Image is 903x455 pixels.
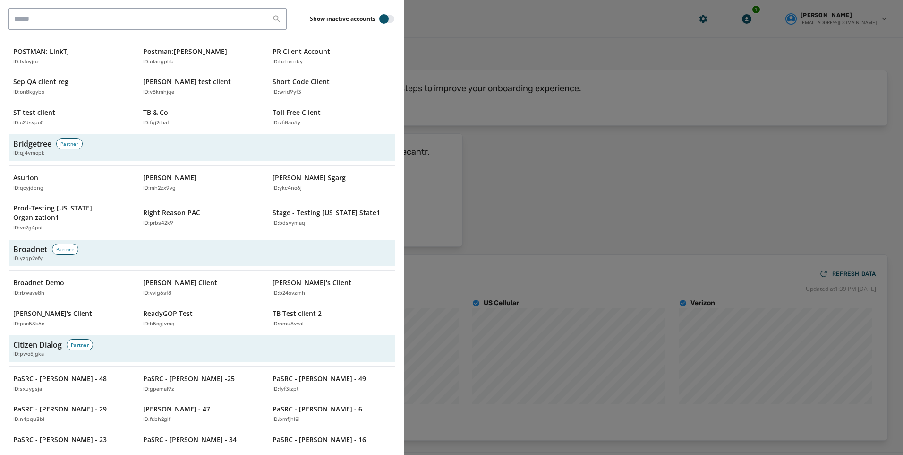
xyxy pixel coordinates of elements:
[9,169,136,196] button: AsurionID:qcyjdbng
[139,43,265,70] button: Postman:[PERSON_NAME]ID:ulangphb
[13,416,44,424] p: ID: n4pqu3bl
[273,77,330,87] p: Short Code Client
[273,119,300,127] p: ID: vfi8au5y
[273,47,330,56] p: PR Client Account
[13,108,55,117] p: ST test client
[13,224,43,232] p: ID: ve2g4psi
[143,374,235,384] p: PaSRC - [PERSON_NAME] -25
[273,173,346,183] p: [PERSON_NAME] Sgarg
[13,47,69,56] p: POSTMAN: LinkTJ
[13,446,43,455] p: ID: e5fjhw8b
[139,104,265,131] button: TB & CoID:fqj2rhaf
[139,200,265,236] button: Right Reason PACID:prbs42k9
[273,289,305,297] p: ID: b24svzmh
[269,200,395,236] button: Stage - Testing [US_STATE] State1ID:bdsvymaq
[13,244,47,255] h3: Broadnet
[143,320,175,328] p: ID: b5cgjvmq
[139,73,265,100] button: [PERSON_NAME] test clientID:v8kmhjqe
[9,305,136,332] button: [PERSON_NAME]'s ClientID:psc53k6e
[9,200,136,236] button: Prod-Testing [US_STATE] Organization1ID:ve2g4psi
[269,73,395,100] button: Short Code ClientID:wrid9yf3
[143,119,169,127] p: ID: fqj2rhaf
[13,435,107,445] p: PaSRC - [PERSON_NAME] - 23
[13,255,43,263] span: ID: yzqp2efy
[139,401,265,428] button: [PERSON_NAME] - 47ID:fsbh2glf
[273,416,300,424] p: ID: bmfjhl8i
[13,173,38,183] p: Asurion
[269,370,395,397] button: PaSRC - [PERSON_NAME] - 49ID:fyf3izpt
[273,58,303,66] p: ID: hzhernby
[143,309,193,318] p: ReadyGOP Test
[13,320,44,328] p: ID: psc53k6e
[9,240,395,267] button: BroadnetPartnerID:yzqp2efy
[9,104,136,131] button: ST test clientID:c2dsvpo5
[9,401,136,428] button: PaSRC - [PERSON_NAME] - 29ID:n4pqu3bl
[273,374,366,384] p: PaSRC - [PERSON_NAME] - 49
[13,119,44,127] p: ID: c2dsvpo5
[269,401,395,428] button: PaSRC - [PERSON_NAME] - 6ID:bmfjhl8i
[9,370,136,397] button: PaSRC - [PERSON_NAME] - 48ID:sxuygsja
[9,43,136,70] button: POSTMAN: LinkTJID:lxfoyjuz
[143,435,237,445] p: PaSRC - [PERSON_NAME] - 34
[9,134,395,161] button: BridgetreePartnerID:qj4vmopk
[143,404,210,414] p: [PERSON_NAME] - 47
[273,184,302,192] p: ID: ykc4no6j
[9,335,395,362] button: Citizen DialogPartnerID:pwo5jgka
[13,309,92,318] p: [PERSON_NAME]'s Client
[67,339,93,350] div: Partner
[143,58,174,66] p: ID: ulangphb
[273,446,306,455] p: ID: zqmdsw8r
[13,385,42,394] p: ID: sxuygsja
[273,219,305,227] p: ID: bdsvymaq
[13,138,51,149] h3: Bridgetree
[143,108,168,117] p: TB & Co
[13,289,44,297] p: ID: rbwave8h
[143,289,171,297] p: ID: vvig6sf8
[269,43,395,70] button: PR Client AccountID:hzhernby
[273,435,366,445] p: PaSRC - [PERSON_NAME] - 16
[13,374,107,384] p: PaSRC - [PERSON_NAME] - 48
[143,88,174,96] p: ID: v8kmhjqe
[273,208,380,218] p: Stage - Testing [US_STATE] State1
[310,15,375,23] label: Show inactive accounts
[273,385,298,394] p: ID: fyf3izpt
[143,47,227,56] p: Postman:[PERSON_NAME]
[9,274,136,301] button: Broadnet DemoID:rbwave8h
[273,88,301,96] p: ID: wrid9yf3
[143,173,196,183] p: [PERSON_NAME]
[273,404,362,414] p: PaSRC - [PERSON_NAME] - 6
[139,169,265,196] button: [PERSON_NAME]ID:mh2zx9vg
[143,446,171,455] p: ID: ujupqiyk
[269,169,395,196] button: [PERSON_NAME] SgargID:ykc4no6j
[13,339,62,350] h3: Citizen Dialog
[56,138,83,149] div: Partner
[273,309,322,318] p: TB Test client 2
[273,320,304,328] p: ID: nmu8vyal
[269,274,395,301] button: [PERSON_NAME]'s ClientID:b24svzmh
[143,278,217,288] p: [PERSON_NAME] Client
[143,416,170,424] p: ID: fsbh2glf
[13,203,122,222] p: Prod-Testing [US_STATE] Organization1
[13,404,107,414] p: PaSRC - [PERSON_NAME] - 29
[269,104,395,131] button: Toll Free ClientID:vfi8au5y
[273,278,351,288] p: [PERSON_NAME]'s Client
[273,108,321,117] p: Toll Free Client
[143,208,200,218] p: Right Reason PAC
[139,370,265,397] button: PaSRC - [PERSON_NAME] -25ID:gpemal9z
[143,385,174,394] p: ID: gpemal9z
[139,305,265,332] button: ReadyGOP TestID:b5cgjvmq
[143,184,176,192] p: ID: mh2zx9vg
[13,350,44,359] span: ID: pwo5jgka
[269,305,395,332] button: TB Test client 2ID:nmu8vyal
[9,73,136,100] button: Sep QA client regID:on8kgybs
[143,219,173,227] p: ID: prbs42k9
[13,58,39,66] p: ID: lxfoyjuz
[52,244,78,255] div: Partner
[13,184,43,192] p: ID: qcyjdbng
[13,278,64,288] p: Broadnet Demo
[143,77,231,87] p: [PERSON_NAME] test client
[13,88,44,96] p: ID: on8kgybs
[13,149,44,157] span: ID: qj4vmopk
[13,77,68,87] p: Sep QA client reg
[139,274,265,301] button: [PERSON_NAME] ClientID:vvig6sf8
